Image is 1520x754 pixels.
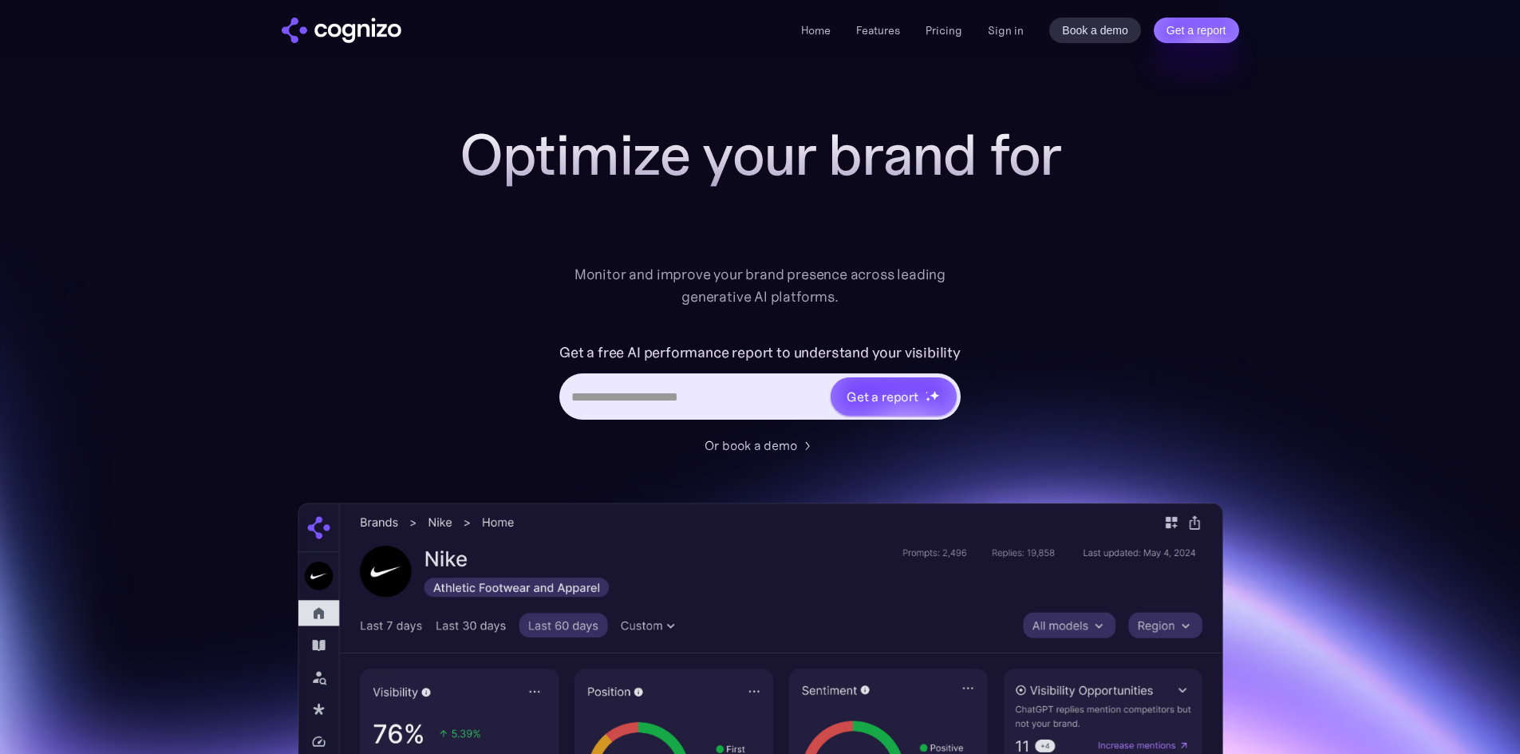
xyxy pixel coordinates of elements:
[847,387,918,406] div: Get a report
[926,23,962,38] a: Pricing
[1154,18,1239,43] a: Get a report
[801,23,831,38] a: Home
[829,376,958,417] a: Get a reportstarstarstar
[856,23,900,38] a: Features
[926,391,928,393] img: star
[441,123,1080,187] h1: Optimize your brand for
[564,263,957,308] div: Monitor and improve your brand presence across leading generative AI platforms.
[705,436,816,455] a: Or book a demo
[282,18,401,43] a: home
[1049,18,1141,43] a: Book a demo
[988,21,1024,40] a: Sign in
[559,340,961,428] form: Hero URL Input Form
[930,390,940,401] img: star
[926,397,931,402] img: star
[559,340,961,365] label: Get a free AI performance report to understand your visibility
[705,436,797,455] div: Or book a demo
[282,18,401,43] img: cognizo logo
